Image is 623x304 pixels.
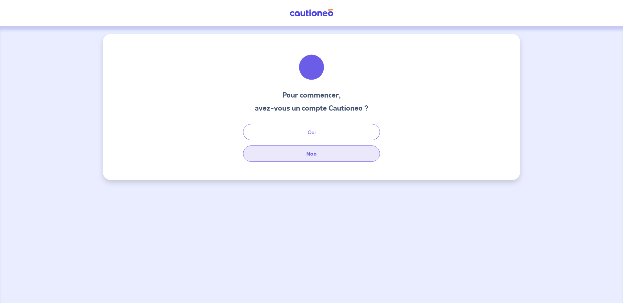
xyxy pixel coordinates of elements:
h3: avez-vous un compte Cautioneo ? [255,103,369,114]
button: Oui [243,124,380,140]
button: Non [243,145,380,162]
img: illu_welcome.svg [294,50,329,85]
img: Cautioneo [287,9,336,17]
h3: Pour commencer, [255,90,369,100]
